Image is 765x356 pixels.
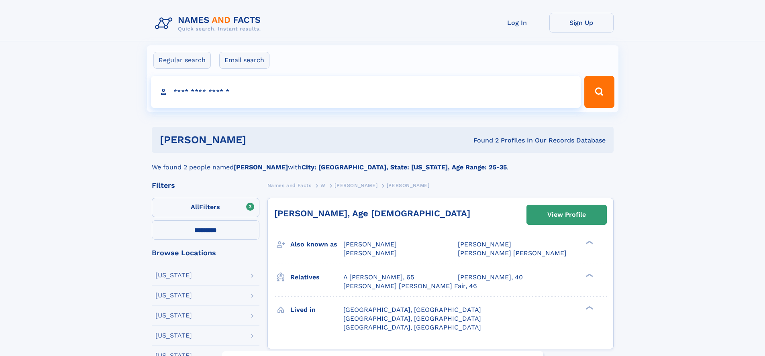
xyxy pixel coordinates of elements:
label: Email search [219,52,269,69]
a: W [320,180,326,190]
span: [PERSON_NAME] [343,240,397,248]
a: [PERSON_NAME] [PERSON_NAME] Fair, 46 [343,282,477,291]
div: Filters [152,182,259,189]
span: [GEOGRAPHIC_DATA], [GEOGRAPHIC_DATA] [343,323,481,331]
span: [PERSON_NAME] [387,183,430,188]
a: Sign Up [549,13,614,33]
a: [PERSON_NAME] [335,180,377,190]
div: [US_STATE] [155,332,192,339]
div: Found 2 Profiles In Our Records Database [360,136,606,145]
label: Regular search [153,52,211,69]
span: [PERSON_NAME] [PERSON_NAME] [458,249,567,257]
label: Filters [152,198,259,217]
a: [PERSON_NAME], Age [DEMOGRAPHIC_DATA] [274,208,470,218]
span: [PERSON_NAME] [458,240,511,248]
h3: Relatives [290,271,343,284]
div: View Profile [547,205,586,224]
span: [GEOGRAPHIC_DATA], [GEOGRAPHIC_DATA] [343,306,481,313]
button: Search Button [584,76,614,108]
div: [US_STATE] [155,312,192,319]
div: We found 2 people named with . [152,153,614,172]
h3: Lived in [290,303,343,317]
input: search input [151,76,581,108]
div: Browse Locations [152,249,259,256]
a: A [PERSON_NAME], 65 [343,273,414,282]
a: View Profile [527,205,606,224]
div: ❯ [584,240,594,245]
img: Logo Names and Facts [152,13,267,35]
b: [PERSON_NAME] [234,163,288,171]
div: [US_STATE] [155,272,192,279]
div: [US_STATE] [155,292,192,299]
h1: [PERSON_NAME] [160,135,360,145]
span: [PERSON_NAME] [335,183,377,188]
div: ❯ [584,273,594,278]
h3: Also known as [290,238,343,251]
a: [PERSON_NAME], 40 [458,273,523,282]
span: [GEOGRAPHIC_DATA], [GEOGRAPHIC_DATA] [343,315,481,322]
a: Log In [485,13,549,33]
div: ❯ [584,305,594,310]
span: All [191,203,199,211]
span: [PERSON_NAME] [343,249,397,257]
span: W [320,183,326,188]
b: City: [GEOGRAPHIC_DATA], State: [US_STATE], Age Range: 25-35 [302,163,507,171]
a: Names and Facts [267,180,312,190]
